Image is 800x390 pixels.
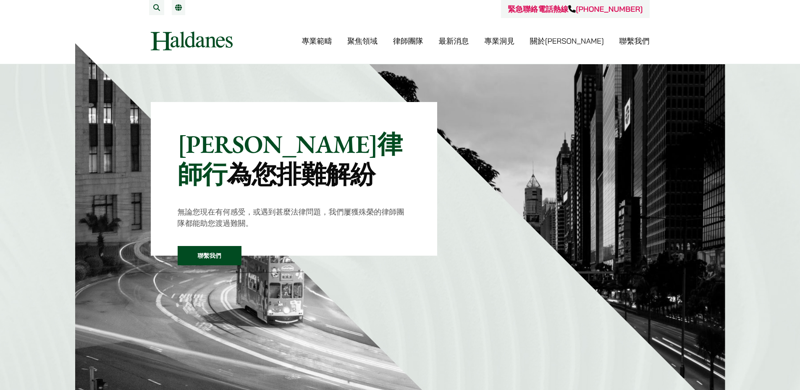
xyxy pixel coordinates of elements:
[151,31,233,50] img: Logo of Haldanes
[530,36,604,46] a: 關於[PERSON_NAME]
[438,36,469,46] a: 最新消息
[178,129,411,189] p: [PERSON_NAME]律師行
[347,36,378,46] a: 聚焦領域
[619,36,650,46] a: 聯繫我們
[178,246,241,265] a: 聯繫我們
[484,36,514,46] a: 專業洞見
[227,158,375,191] mark: 為您排難解紛
[393,36,423,46] a: 律師團隊
[302,36,332,46] a: 專業範疇
[175,4,182,11] a: 繁
[508,4,643,14] a: 緊急聯絡電話熱線[PHONE_NUMBER]
[178,206,411,229] p: 無論您現在有何感受，或遇到甚麼法律問題，我們屢獲殊榮的律師團隊都能助您渡過難關。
